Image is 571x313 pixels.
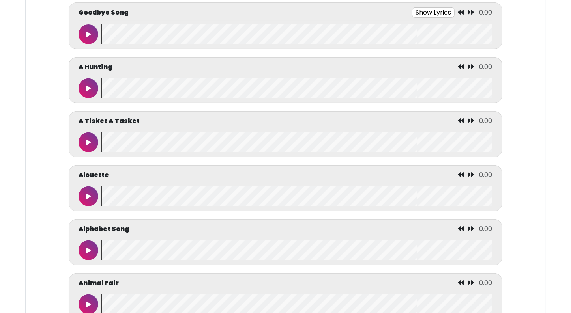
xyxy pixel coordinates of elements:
span: 0.00 [479,224,492,233]
p: A Hunting [79,62,112,72]
span: 0.00 [479,170,492,179]
span: 0.00 [479,62,492,71]
p: Animal Fair [79,278,119,288]
p: Alouette [79,170,109,180]
p: Goodbye Song [79,8,129,17]
span: 0.00 [479,116,492,125]
span: 0.00 [479,278,492,287]
p: A Tisket A Tasket [79,116,140,126]
p: Alphabet Song [79,224,129,234]
span: 0.00 [479,8,492,17]
button: Show Lyrics [412,7,455,18]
